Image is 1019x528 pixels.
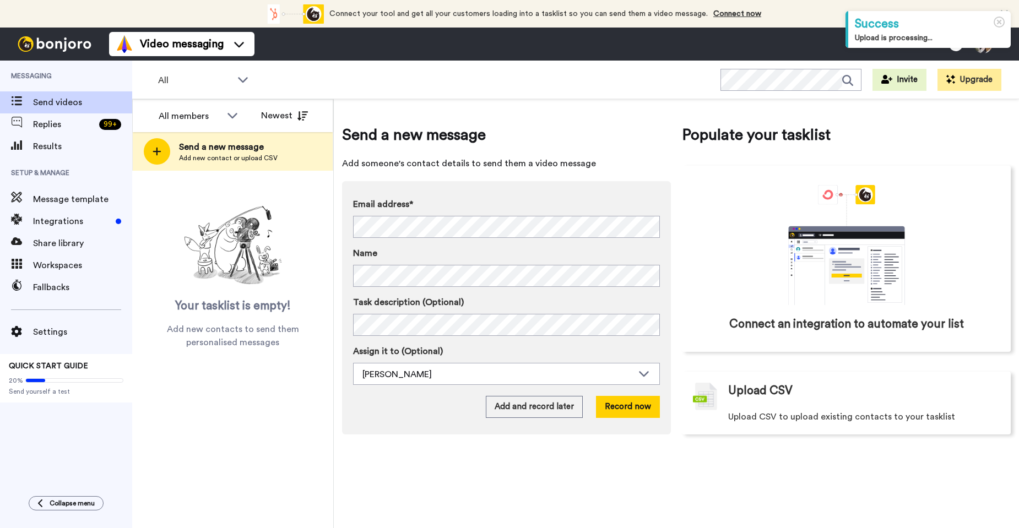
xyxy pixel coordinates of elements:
span: QUICK START GUIDE [9,362,88,370]
img: ready-set-action.png [178,202,288,290]
label: Email address* [353,198,660,211]
span: Populate your tasklist [682,124,1011,146]
span: Name [353,247,377,260]
span: Send a new message [179,140,278,154]
img: vm-color.svg [116,35,133,53]
button: Invite [872,69,926,91]
button: Add and record later [486,396,583,418]
div: [PERSON_NAME] [362,368,633,381]
span: Results [33,140,132,153]
span: Add new contact or upload CSV [179,154,278,162]
span: Replies [33,118,95,131]
span: Your tasklist is empty! [175,298,291,314]
span: Video messaging [140,36,224,52]
span: Add someone's contact details to send them a video message [342,157,671,170]
span: Fallbacks [33,281,132,294]
button: Collapse menu [29,496,104,510]
span: All [158,74,232,87]
span: 20% [9,376,23,385]
div: All members [159,110,221,123]
a: Connect now [713,10,761,18]
div: 99 + [99,119,121,130]
button: Newest [253,105,316,127]
span: Send videos [33,96,132,109]
div: Success [855,15,1004,32]
span: Collapse menu [50,499,95,508]
div: Upload is processing... [855,32,1004,43]
span: Upload CSV [728,383,793,399]
span: Upload CSV to upload existing contacts to your tasklist [728,410,955,423]
div: animation [764,185,929,305]
span: Share library [33,237,132,250]
span: Settings [33,325,132,339]
img: csv-grey.png [693,383,717,410]
button: Record now [596,396,660,418]
div: animation [263,4,324,24]
span: Send a new message [342,124,671,146]
img: bj-logo-header-white.svg [13,36,96,52]
span: Add new contacts to send them personalised messages [149,323,317,349]
button: Upgrade [937,69,1001,91]
span: Integrations [33,215,111,228]
span: Message template [33,193,132,206]
span: Connect your tool and get all your customers loading into a tasklist so you can send them a video... [329,10,708,18]
span: Workspaces [33,259,132,272]
label: Task description (Optional) [353,296,660,309]
label: Assign it to (Optional) [353,345,660,358]
span: Connect an integration to automate your list [729,316,964,333]
span: Send yourself a test [9,387,123,396]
